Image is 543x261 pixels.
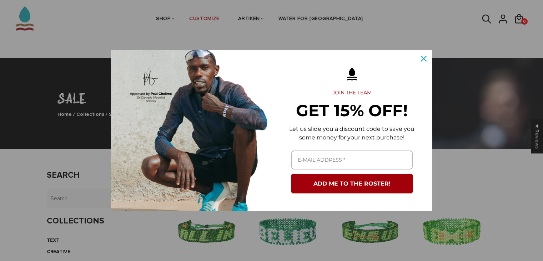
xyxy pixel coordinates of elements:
[296,100,408,120] strong: GET 15% OFF!
[283,125,421,142] p: Let us slide you a discount code to save you some money for your next purchase!
[415,50,432,67] button: Close
[283,90,421,96] h2: JOIN THE TEAM
[291,151,413,169] input: Email field
[291,174,413,193] button: ADD ME TO THE ROSTER!
[421,56,427,61] svg: close icon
